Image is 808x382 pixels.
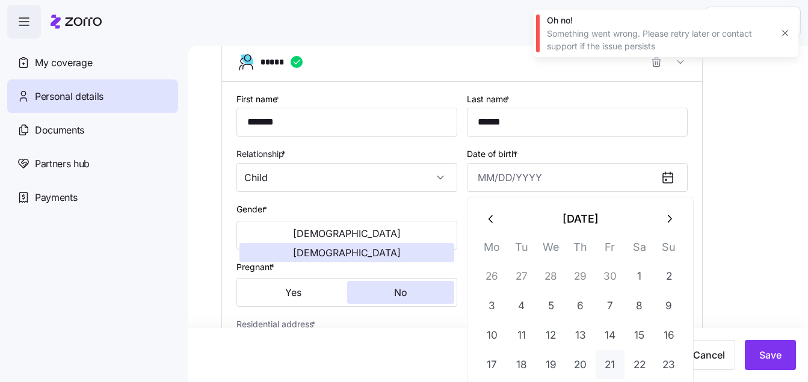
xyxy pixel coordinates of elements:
[7,147,178,180] a: Partners hub
[625,262,654,291] button: 1 December 2007
[537,350,566,379] button: 19 December 2007
[7,46,178,79] a: My coverage
[537,262,566,291] button: 28 November 2007
[596,321,625,350] button: 14 December 2007
[478,262,507,291] button: 26 November 2007
[507,321,536,350] button: 11 December 2007
[537,321,566,350] button: 12 December 2007
[536,238,566,262] th: We
[467,93,512,106] label: Last name
[655,291,683,320] button: 9 December 2007
[625,238,654,262] th: Sa
[566,238,595,262] th: Th
[566,262,595,291] button: 29 November 2007
[394,288,407,297] span: No
[625,321,654,350] button: 15 December 2007
[236,163,457,192] input: Select relationship
[507,262,536,291] button: 27 November 2007
[566,350,595,379] button: 20 December 2007
[507,291,536,320] button: 4 December 2007
[478,350,507,379] button: 17 December 2007
[745,340,796,370] button: Save
[625,350,654,379] button: 22 December 2007
[467,163,688,192] input: MM/DD/YYYY
[478,291,507,320] button: 3 December 2007
[537,291,566,320] button: 5 December 2007
[566,291,595,320] button: 6 December 2007
[759,348,782,362] span: Save
[285,288,301,297] span: Yes
[7,180,178,214] a: Payments
[35,55,92,70] span: My coverage
[35,123,84,138] span: Documents
[655,262,683,291] button: 2 December 2007
[236,318,318,331] label: Residential address
[506,205,655,233] button: [DATE]
[507,238,536,262] th: Tu
[236,93,282,106] label: First name
[35,156,90,171] span: Partners hub
[566,321,595,350] button: 13 December 2007
[547,28,772,52] div: Something went wrong. Please retry later or contact support if the issue persists
[7,79,178,113] a: Personal details
[596,291,625,320] button: 7 December 2007
[654,238,683,262] th: Su
[236,147,288,161] label: Relationship
[236,260,277,274] label: Pregnant
[507,350,536,379] button: 18 December 2007
[236,203,270,216] label: Gender
[7,113,178,147] a: Documents
[467,147,520,161] label: Date of birth
[595,238,625,262] th: Fr
[293,229,401,238] span: [DEMOGRAPHIC_DATA]
[477,238,507,262] th: Mo
[35,190,77,205] span: Payments
[547,14,772,26] div: Oh no!
[655,321,683,350] button: 16 December 2007
[293,248,401,257] span: [DEMOGRAPHIC_DATA]
[596,262,625,291] button: 30 November 2007
[693,348,725,362] span: Cancel
[625,291,654,320] button: 8 December 2007
[35,89,103,104] span: Personal details
[683,340,735,370] button: Cancel
[478,321,507,350] button: 10 December 2007
[655,350,683,379] button: 23 December 2007
[596,350,625,379] button: 21 December 2007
